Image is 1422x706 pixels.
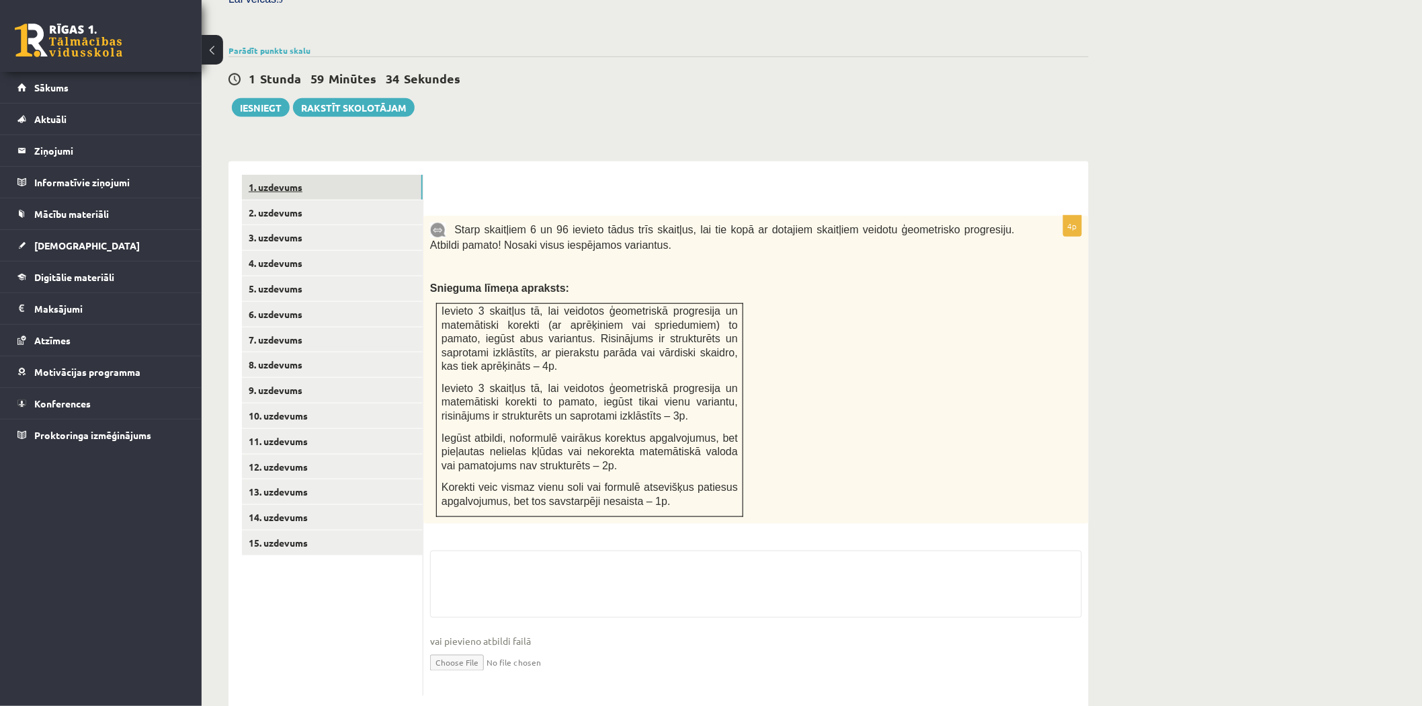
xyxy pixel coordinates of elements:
[242,302,423,327] a: 6. uzdevums
[329,71,376,86] span: Minūtes
[1063,215,1082,237] p: 4p
[34,293,185,324] legend: Maksājumi
[17,388,185,419] a: Konferences
[17,420,185,450] a: Proktoringa izmēģinājums
[17,293,185,324] a: Maksājumi
[242,276,423,301] a: 5. uzdevums
[442,432,738,471] span: Iegūst atbildi, noformulē vairākus korektus apgalvojumus, bet pieļautas nelielas kļūdas vai nekor...
[242,455,423,479] a: 12. uzdevums
[430,634,1082,648] span: vai pievieno atbildi failā
[17,356,185,387] a: Motivācijas programma
[17,198,185,229] a: Mācību materiāli
[17,135,185,166] a: Ziņojumi
[232,98,290,117] button: Iesniegt
[15,24,122,57] a: Rīgas 1. Tālmācības vidusskola
[242,175,423,200] a: 1. uzdevums
[442,383,738,422] span: Ievieto 3 skaitļus tā, lai veidotos ģeometriskā progresija un matemātiski korekti to pamato, iegū...
[228,45,310,56] a: Parādīt punktu skalu
[17,230,185,261] a: [DEMOGRAPHIC_DATA]
[17,104,185,134] a: Aktuāli
[242,403,423,428] a: 10. uzdevums
[293,98,415,117] a: Rakstīt skolotājam
[34,366,140,378] span: Motivācijas programma
[242,378,423,403] a: 9. uzdevums
[386,71,399,86] span: 34
[260,71,301,86] span: Stunda
[34,429,151,441] span: Proktoringa izmēģinājums
[242,200,423,225] a: 2. uzdevums
[34,271,114,283] span: Digitālie materiāli
[430,224,1015,251] span: Starp skaitļiem 6 un 96 ievieto tādus trīs skaitļus, lai tie kopā ar dotajiem skaitļiem veidotu ģ...
[404,71,460,86] span: Sekundes
[34,167,185,198] legend: Informatīvie ziņojumi
[17,72,185,103] a: Sākums
[17,262,185,292] a: Digitālie materiāli
[437,194,442,199] img: Balts.png
[442,481,738,507] span: Korekti veic vismaz vienu soli vai formulē atsevišķus patiesus apgalvojumus, bet tos savstarpēji ...
[34,81,69,93] span: Sākums
[34,239,140,251] span: [DEMOGRAPHIC_DATA]
[34,135,185,166] legend: Ziņojumi
[34,113,67,125] span: Aktuāli
[242,479,423,504] a: 13. uzdevums
[34,334,71,346] span: Atzīmes
[17,325,185,356] a: Atzīmes
[249,71,255,86] span: 1
[430,223,446,238] img: 9k=
[242,251,423,276] a: 4. uzdevums
[242,327,423,352] a: 7. uzdevums
[242,352,423,377] a: 8. uzdevums
[310,71,324,86] span: 59
[242,531,423,555] a: 15. uzdevums
[17,167,185,198] a: Informatīvie ziņojumi
[442,305,738,372] span: Ievieto 3 skaitļus tā, lai veidotos ģeometriskā progresija un matemātiski korekti (ar aprēķiniem ...
[34,397,91,409] span: Konferences
[242,429,423,454] a: 11. uzdevums
[430,282,569,294] span: Snieguma līmeņa apraksts:
[34,208,109,220] span: Mācību materiāli
[242,505,423,530] a: 14. uzdevums
[242,225,423,250] a: 3. uzdevums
